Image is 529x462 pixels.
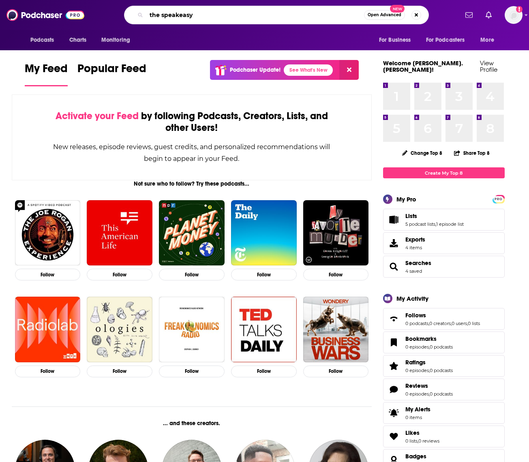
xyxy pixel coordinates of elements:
[15,200,81,266] a: The Joe Rogan Experience
[405,406,430,413] span: My Alerts
[368,13,401,17] span: Open Advanced
[397,148,448,158] button: Change Top 8
[87,200,152,266] img: This American Life
[386,384,402,395] a: Reviews
[15,366,81,377] button: Follow
[475,32,504,48] button: open menu
[96,32,141,48] button: open menu
[418,438,439,444] a: 0 reviews
[405,335,437,342] span: Bookmarks
[405,245,425,250] span: 4 items
[405,429,420,436] span: Likes
[467,321,468,326] span: ,
[284,64,333,76] a: See What's New
[87,297,152,362] img: Ologies with Alie Ward
[386,237,402,249] span: Exports
[303,297,369,362] img: Business Wars
[379,34,411,46] span: For Business
[386,313,402,325] a: Follows
[56,110,139,122] span: Activate your Feed
[231,297,297,362] img: TED Talks Daily
[430,391,453,397] a: 0 podcasts
[383,232,505,254] a: Exports
[386,337,402,348] a: Bookmarks
[405,344,429,350] a: 0 episodes
[405,335,453,342] a: Bookmarks
[25,32,65,48] button: open menu
[64,32,92,48] a: Charts
[159,200,225,266] img: Planet Money
[69,34,87,46] span: Charts
[25,62,68,86] a: My Feed
[468,321,480,326] a: 0 lists
[435,221,436,227] span: ,
[396,195,416,203] div: My Pro
[405,453,426,460] span: Badges
[6,7,84,23] img: Podchaser - Follow, Share and Rate Podcasts
[405,268,422,274] a: 4 saved
[516,6,523,13] svg: Add a profile image
[383,59,463,73] a: Welcome [PERSON_NAME].[PERSON_NAME]!
[390,5,405,13] span: New
[494,196,503,202] a: PRO
[77,62,146,86] a: Popular Feed
[124,6,429,24] div: Search podcasts, credits, & more...
[405,259,431,267] span: Searches
[405,236,425,243] span: Exports
[436,221,464,227] a: 1 episode list
[430,344,453,350] a: 0 podcasts
[505,6,523,24] span: Logged in as heidi.egloff
[231,366,297,377] button: Follow
[405,321,428,326] a: 0 podcasts
[405,453,430,460] a: Badges
[405,212,417,220] span: Lists
[77,62,146,80] span: Popular Feed
[405,429,439,436] a: Likes
[429,321,451,326] a: 0 creators
[101,34,130,46] span: Monitoring
[303,200,369,266] img: My Favorite Murder with Karen Kilgariff and Georgia Hardstark
[421,32,477,48] button: open menu
[405,359,426,366] span: Ratings
[405,382,428,389] span: Reviews
[383,167,505,178] a: Create My Top 8
[230,66,281,73] p: Podchaser Update!
[15,297,81,362] img: Radiolab
[25,62,68,80] span: My Feed
[383,379,505,400] span: Reviews
[505,6,523,24] button: Show profile menu
[383,332,505,353] span: Bookmarks
[426,34,465,46] span: For Podcasters
[430,368,453,373] a: 0 podcasts
[451,321,452,326] span: ,
[452,321,467,326] a: 0 users
[386,214,402,225] a: Lists
[405,391,429,397] a: 0 episodes
[159,366,225,377] button: Follow
[386,360,402,372] a: Ratings
[480,34,494,46] span: More
[405,415,430,420] span: 0 items
[383,308,505,330] span: Follows
[396,295,428,302] div: My Activity
[462,8,476,22] a: Show notifications dropdown
[231,200,297,266] img: The Daily
[454,145,490,161] button: Share Top 8
[303,269,369,280] button: Follow
[159,297,225,362] img: Freakonomics Radio
[12,420,372,427] div: ... and these creators.
[405,438,418,444] a: 0 lists
[405,212,464,220] a: Lists
[386,261,402,272] a: Searches
[53,141,331,165] div: New releases, episode reviews, guest credits, and personalized recommendations will begin to appe...
[429,344,430,350] span: ,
